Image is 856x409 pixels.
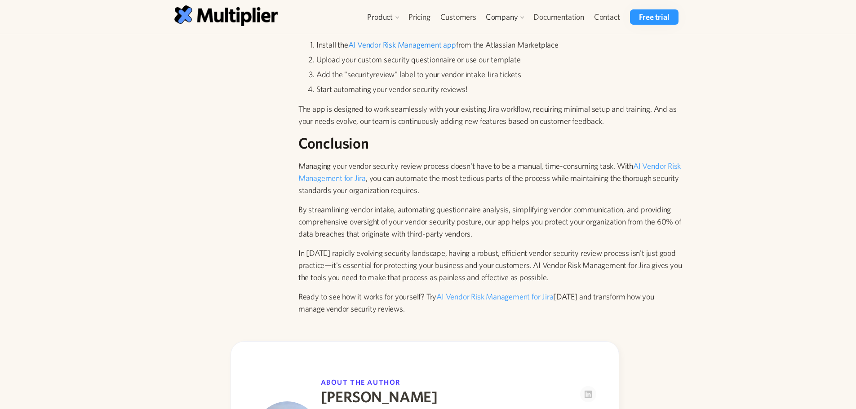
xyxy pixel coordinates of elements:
p: Managing your vendor security review process doesn't have to be a manual, time-consuming task. Wi... [298,160,682,196]
a: Pricing [404,9,435,25]
a: Documentation [528,9,589,25]
li: Install the from the Atlassian Marketplace [316,39,682,50]
p: ‍ [298,322,682,334]
p: Ready to see how it works for yourself? Try [DATE] and transform how you manage vendor security r... [298,290,682,315]
h3: [PERSON_NAME] [321,387,438,407]
a: AI Vendor Risk Management app [348,40,456,49]
p: By streamlining vendor intake, automating questionnaire analysis, simplifying vendor communicatio... [298,203,682,240]
a: Free trial [630,9,678,25]
div: Product [363,9,404,25]
h2: Conclusion [298,134,682,153]
li: Start automating your vendor security reviews! [316,84,682,95]
li: Add the "securityreview" label to your vendor intake Jira tickets [316,69,682,80]
div: Product [367,12,393,22]
p: In [DATE] rapidly evolving security landscape, having a robust, efficient vendor security review ... [298,247,682,283]
div: About the author [321,378,438,387]
a: Customers [435,9,481,25]
a: Contact [589,9,625,25]
a: AI Vendor Risk Management for Jira [436,292,553,301]
div: Company [486,12,518,22]
li: Upload your custom security questionnaire or use our template [316,54,682,65]
p: The app is designed to work seamlessly with your existing Jira workflow, requiring minimal setup ... [298,103,682,127]
div: Company [481,9,529,25]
